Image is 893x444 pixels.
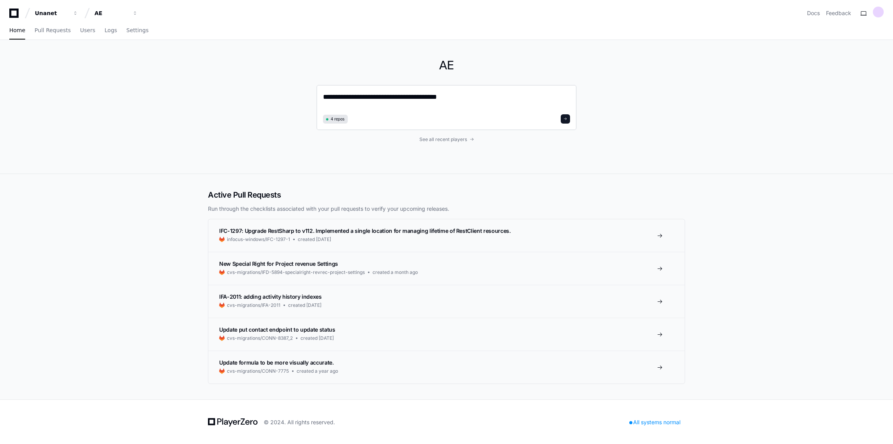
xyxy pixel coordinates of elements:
[298,236,331,243] span: created [DATE]
[301,335,334,341] span: created [DATE]
[94,9,128,17] div: AE
[373,269,418,275] span: created a month ago
[219,293,322,300] span: IFA-2011: adding activity history indexes
[297,368,338,374] span: created a year ago
[807,9,820,17] a: Docs
[826,9,851,17] button: Feedback
[34,28,70,33] span: Pull Requests
[34,22,70,40] a: Pull Requests
[625,417,685,428] div: All systems normal
[9,22,25,40] a: Home
[208,219,685,252] a: IFC-1297: Upgrade RestSharp to v112. Implemented a single location for managing lifetime of RestC...
[32,6,81,20] button: Unanet
[264,418,335,426] div: © 2024. All rights reserved.
[227,269,365,275] span: cvs-migrations/IFD-5894-specialright-revrec-project-settings
[331,116,345,122] span: 4 repos
[126,28,148,33] span: Settings
[227,236,290,243] span: infocus-windows/IFC-1297-1
[288,302,321,308] span: created [DATE]
[227,368,289,374] span: cvs-migrations/CONN-7775
[9,28,25,33] span: Home
[208,205,685,213] p: Run through the checklists associated with your pull requests to verify your upcoming releases.
[219,260,338,267] span: New Special Right for Project revenue Settings
[227,335,293,341] span: cvs-migrations/CONN-8387_2
[208,189,685,200] h2: Active Pull Requests
[208,252,685,285] a: New Special Right for Project revenue Settingscvs-migrations/IFD-5894-specialright-revrec-project...
[316,59,577,72] h1: AE
[208,351,685,384] a: Update formula to be more visually accurate.cvs-migrations/CONN-7775created a year ago
[419,136,467,143] span: See all recent players
[105,22,117,40] a: Logs
[35,9,68,17] div: Unanet
[208,318,685,351] a: Update put contact endpoint to update statuscvs-migrations/CONN-8387_2created [DATE]
[219,326,335,333] span: Update put contact endpoint to update status
[80,28,95,33] span: Users
[219,359,334,366] span: Update formula to be more visually accurate.
[208,285,685,318] a: IFA-2011: adding activity history indexescvs-migrations/IFA-2011created [DATE]
[80,22,95,40] a: Users
[316,136,577,143] a: See all recent players
[91,6,141,20] button: AE
[105,28,117,33] span: Logs
[219,227,510,234] span: IFC-1297: Upgrade RestSharp to v112. Implemented a single location for managing lifetime of RestC...
[126,22,148,40] a: Settings
[227,302,280,308] span: cvs-migrations/IFA-2011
